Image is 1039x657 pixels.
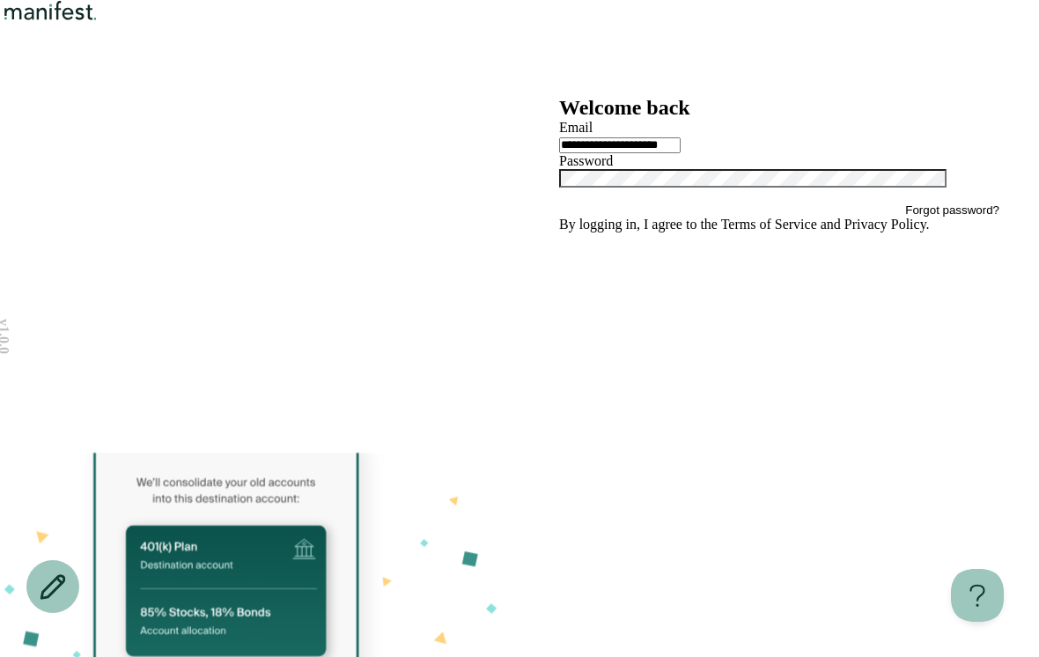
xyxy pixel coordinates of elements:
p: By logging in, I agree to the and . [559,217,999,233]
label: Email [559,120,593,135]
iframe: Help Scout Beacon - Open [951,569,1004,622]
a: Terms of Service [721,217,817,232]
h2: Welcome back [559,96,999,120]
button: Forgot password? [905,203,999,217]
a: Privacy Policy [844,217,926,232]
label: Password [559,153,613,168]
